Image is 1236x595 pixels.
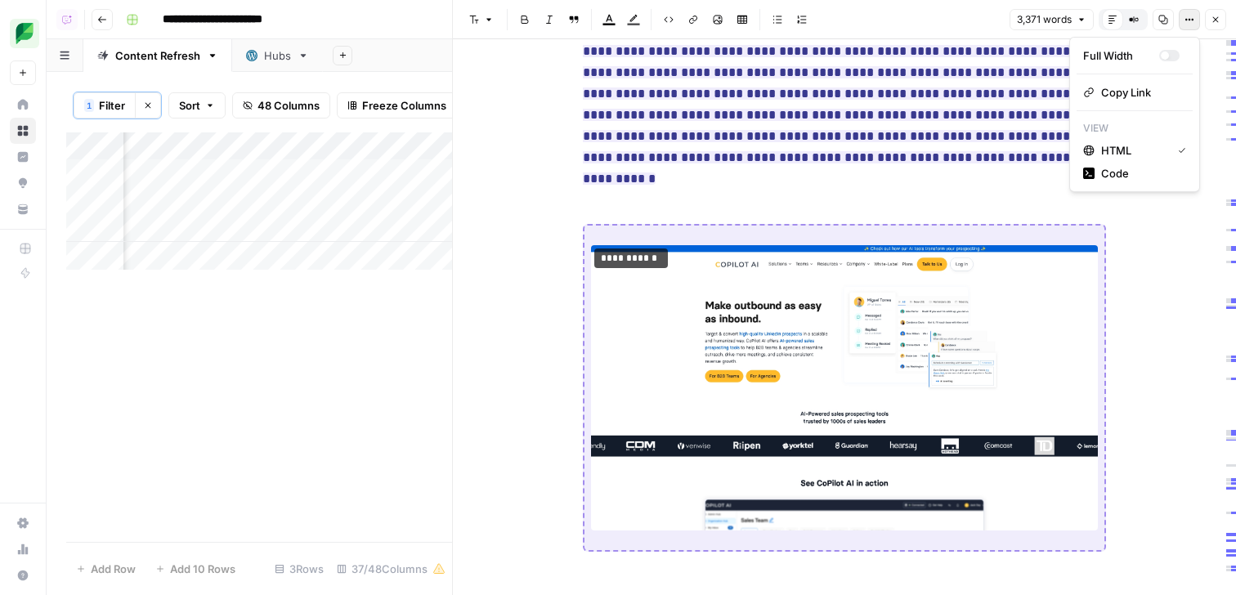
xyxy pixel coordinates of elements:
img: SproutSocial Logo [10,19,39,48]
span: Sort [179,97,200,114]
a: Usage [10,536,36,562]
span: 1 [87,99,92,112]
a: Insights [10,144,36,170]
div: Content Refresh [115,47,200,64]
p: View [1077,118,1193,139]
a: Opportunities [10,170,36,196]
span: Add 10 Rows [170,561,235,577]
button: Sort [168,92,226,119]
button: 1Filter [74,92,135,119]
div: 1 [84,99,94,112]
span: Code [1101,165,1180,181]
a: Content Refresh [83,39,232,72]
span: Copy Link [1101,84,1180,101]
button: 3,371 words [1010,9,1094,30]
div: 37/48 Columns [330,556,452,582]
div: Full Width [1083,47,1159,64]
button: Freeze Columns [337,92,457,119]
button: Help + Support [10,562,36,588]
div: Hubs [264,47,291,64]
a: Settings [10,510,36,536]
a: Browse [10,118,36,144]
div: 3 Rows [268,556,330,582]
span: HTML [1101,142,1165,159]
span: 48 Columns [257,97,320,114]
button: Workspace: SproutSocial [10,13,36,54]
span: 3,371 words [1017,12,1072,27]
a: Home [10,92,36,118]
button: Add 10 Rows [146,556,245,582]
span: Filter [99,97,125,114]
button: Add Row [66,556,146,582]
a: Hubs [232,39,323,72]
span: Add Row [91,561,136,577]
button: 48 Columns [232,92,330,119]
a: Your Data [10,196,36,222]
span: Freeze Columns [362,97,446,114]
